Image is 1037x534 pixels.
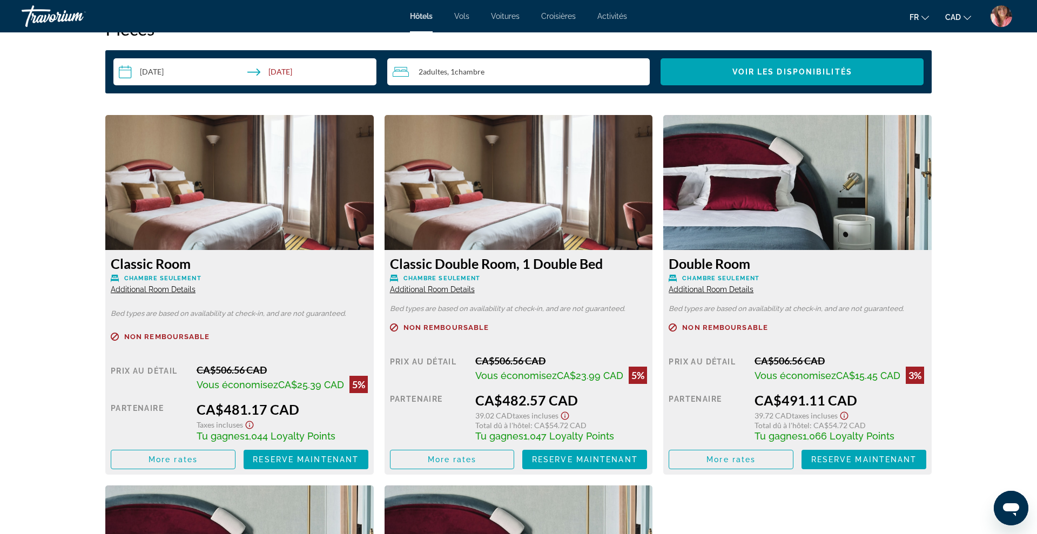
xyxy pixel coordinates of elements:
[669,355,746,384] div: Prix au détail
[522,450,647,469] button: Reserve maintenant
[475,355,647,367] div: CA$506.56 CAD
[792,411,838,420] span: Taxes incluses
[387,58,650,85] button: Travelers: 2 adults, 0 children
[991,5,1012,27] img: Z
[22,2,130,30] a: Travorium
[197,364,368,376] div: CA$506.56 CAD
[629,367,647,384] div: 5%
[475,421,530,430] span: Total dû à l'hôtel
[987,5,1015,28] button: User Menu
[403,275,481,282] span: Chambre seulement
[597,12,627,21] a: Activités
[491,12,520,21] a: Voitures
[755,421,926,430] div: : CA$54.72 CAD
[755,355,926,367] div: CA$506.56 CAD
[811,455,917,464] span: Reserve maintenant
[669,285,753,294] span: Additional Room Details
[910,13,919,22] span: fr
[253,455,359,464] span: Reserve maintenant
[945,9,971,25] button: Change currency
[197,401,368,417] div: CA$481.17 CAD
[669,255,926,272] h3: Double Room
[390,450,515,469] button: More rates
[385,115,653,250] img: a7972539-7f24-4e60-ad1b-1860b754f81a.jpeg
[124,333,210,340] span: Non remboursable
[403,324,489,331] span: Non remboursable
[390,305,648,313] p: Bed types are based on availability at check-in, and are not guaranteed.
[475,370,557,381] span: Vous économisez
[410,12,433,21] a: Hôtels
[111,285,196,294] span: Additional Room Details
[836,370,900,381] span: CA$15.45 CAD
[994,491,1028,525] iframe: Bouton de lancement de la fenêtre de messagerie
[475,392,647,408] div: CA$482.57 CAD
[906,367,924,384] div: 3%
[111,450,235,469] button: More rates
[105,115,374,250] img: a7972539-7f24-4e60-ad1b-1860b754f81a.jpeg
[755,392,926,408] div: CA$491.11 CAD
[197,420,243,429] span: Taxes incluses
[390,392,468,442] div: Partenaire
[669,392,746,442] div: Partenaire
[124,275,201,282] span: Chambre seulement
[245,430,335,442] span: 1,044 Loyalty Points
[755,430,803,442] span: Tu gagnes
[419,67,447,76] span: 2
[197,430,245,442] span: Tu gagnes
[523,430,614,442] span: 1,047 Loyalty Points
[349,376,368,393] div: 5%
[475,430,523,442] span: Tu gagnes
[838,408,851,421] button: Show Taxes and Fees disclaimer
[475,421,647,430] div: : CA$54.72 CAD
[669,305,926,313] p: Bed types are based on availability at check-in, and are not guaranteed.
[541,12,576,21] a: Croisières
[244,450,368,469] button: Reserve maintenant
[755,421,810,430] span: Total dû à l'hôtel
[803,430,894,442] span: 1,066 Loyalty Points
[682,275,759,282] span: Chambre seulement
[513,411,558,420] span: Taxes incluses
[447,67,484,76] span: , 1
[111,401,188,442] div: Partenaire
[149,455,198,464] span: More rates
[802,450,926,469] button: Reserve maintenant
[111,255,368,272] h3: Classic Room
[390,355,468,384] div: Prix au détail
[454,12,469,21] a: Vols
[390,285,475,294] span: Additional Room Details
[278,379,344,390] span: CA$25.39 CAD
[111,310,368,317] p: Bed types are based on availability at check-in, and are not guaranteed.
[910,9,929,25] button: Change language
[669,450,793,469] button: More rates
[661,58,924,85] button: Voir les disponibilités
[558,408,571,421] button: Show Taxes and Fees disclaimer
[682,324,768,331] span: Non remboursable
[945,13,961,22] span: CAD
[532,455,638,464] span: Reserve maintenant
[755,411,792,420] span: 39.72 CAD
[557,370,623,381] span: CA$23.99 CAD
[243,417,256,430] button: Show Taxes and Fees disclaimer
[113,58,924,85] div: Search widget
[423,67,447,76] span: Adultes
[113,58,376,85] button: Check-in date: Nov 28, 2025 Check-out date: Nov 30, 2025
[428,455,477,464] span: More rates
[755,370,836,381] span: Vous économisez
[663,115,932,250] img: 6cc67808-1339-41f2-a30d-0e302d88d7ad.jpeg
[455,67,484,76] span: Chambre
[475,411,513,420] span: 39.02 CAD
[732,67,852,76] span: Voir les disponibilités
[390,255,648,272] h3: Classic Double Room, 1 Double Bed
[197,379,278,390] span: Vous économisez
[706,455,756,464] span: More rates
[111,364,188,393] div: Prix au détail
